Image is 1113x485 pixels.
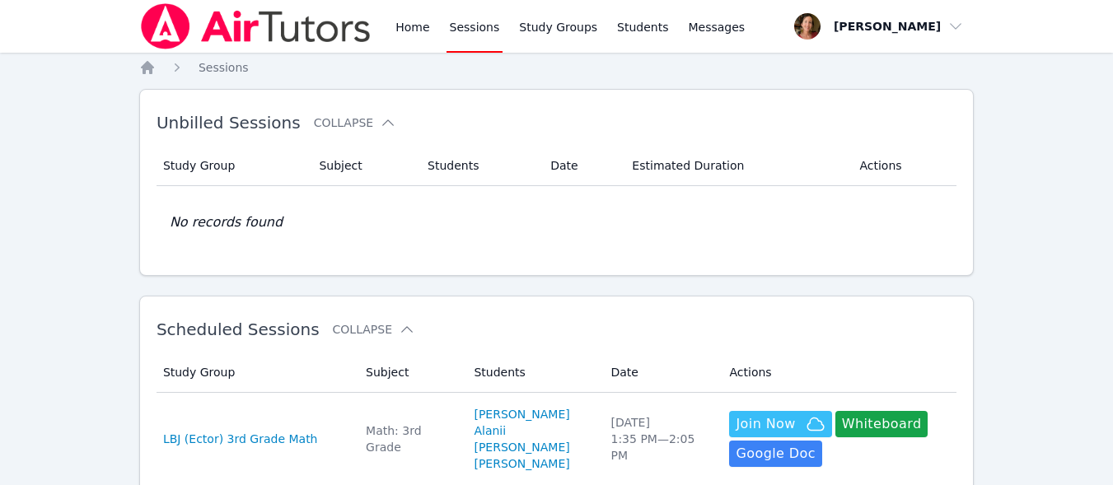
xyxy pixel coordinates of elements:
span: Unbilled Sessions [157,113,301,133]
button: Whiteboard [835,411,928,437]
button: Join Now [729,411,831,437]
a: Google Doc [729,441,821,467]
img: Air Tutors [139,3,372,49]
a: LBJ (Ector) 3rd Grade Math [163,431,318,447]
button: Collapse [333,321,415,338]
div: [DATE] 1:35 PM — 2:05 PM [611,414,710,464]
th: Subject [356,352,464,393]
span: Messages [689,19,746,35]
th: Date [540,146,622,186]
th: Actions [849,146,956,186]
a: [PERSON_NAME] [474,406,569,422]
th: Subject [309,146,418,186]
a: Alanii [PERSON_NAME] [474,422,591,455]
th: Students [464,352,601,393]
nav: Breadcrumb [139,59,974,76]
th: Date [601,352,720,393]
span: Sessions [199,61,249,74]
a: [PERSON_NAME] [474,455,569,472]
a: Sessions [199,59,249,76]
th: Estimated Duration [622,146,849,186]
th: Study Group [157,146,310,186]
th: Students [418,146,540,186]
div: Math: 3rd Grade [366,422,454,455]
button: Collapse [314,114,396,131]
span: Join Now [736,414,795,434]
span: Scheduled Sessions [157,319,320,339]
td: No records found [157,186,956,259]
th: Study Group [157,352,356,393]
th: Actions [719,352,956,393]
